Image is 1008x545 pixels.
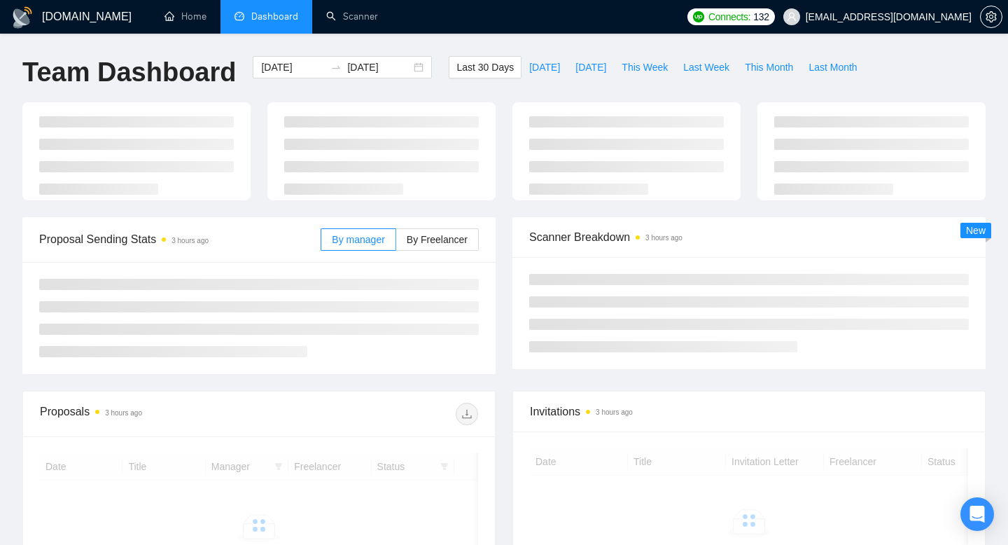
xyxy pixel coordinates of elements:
[456,60,514,75] span: Last 30 Days
[622,60,668,75] span: This Week
[745,60,793,75] span: This Month
[596,408,633,416] time: 3 hours ago
[675,56,737,78] button: Last Week
[966,225,986,236] span: New
[808,60,857,75] span: Last Month
[960,497,994,531] div: Open Intercom Messenger
[529,228,969,246] span: Scanner Breakdown
[261,60,325,75] input: Start date
[801,56,864,78] button: Last Month
[332,234,384,245] span: By manager
[645,234,682,242] time: 3 hours ago
[40,403,259,425] div: Proposals
[407,234,468,245] span: By Freelancer
[980,11,1002,22] a: setting
[530,403,968,420] span: Invitations
[529,60,560,75] span: [DATE]
[251,11,298,22] span: Dashboard
[614,56,675,78] button: This Week
[521,56,568,78] button: [DATE]
[693,11,704,22] img: upwork-logo.png
[22,56,236,89] h1: Team Dashboard
[105,409,142,417] time: 3 hours ago
[171,237,209,244] time: 3 hours ago
[449,56,521,78] button: Last 30 Days
[683,60,729,75] span: Last Week
[39,230,321,248] span: Proposal Sending Stats
[330,62,342,73] span: to
[326,11,378,22] a: searchScanner
[575,60,606,75] span: [DATE]
[981,11,1002,22] span: setting
[11,6,34,29] img: logo
[737,56,801,78] button: This Month
[980,6,1002,28] button: setting
[753,9,769,25] span: 132
[164,11,206,22] a: homeHome
[708,9,750,25] span: Connects:
[568,56,614,78] button: [DATE]
[347,60,411,75] input: End date
[787,12,797,22] span: user
[330,62,342,73] span: swap-right
[234,11,244,21] span: dashboard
